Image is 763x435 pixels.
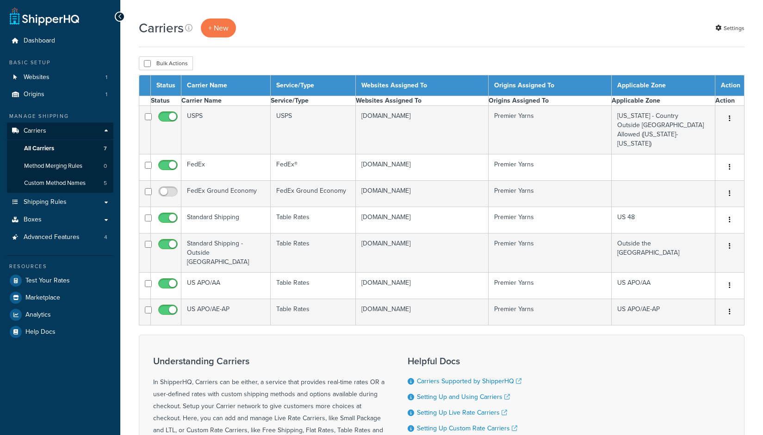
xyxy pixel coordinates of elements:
[24,91,44,98] span: Origins
[151,75,181,96] th: Status
[7,324,113,340] a: Help Docs
[715,75,744,96] th: Action
[7,194,113,211] a: Shipping Rules
[355,75,488,96] th: Websites Assigned To
[7,86,113,103] li: Origins
[355,106,488,154] td: [DOMAIN_NAME]
[612,207,715,233] td: US 48
[139,56,193,70] button: Bulk Actions
[24,37,55,45] span: Dashboard
[105,74,107,81] span: 1
[181,181,271,207] td: FedEx Ground Economy
[181,106,271,154] td: USPS
[7,158,113,175] a: Method Merging Rules 0
[355,207,488,233] td: [DOMAIN_NAME]
[355,181,488,207] td: [DOMAIN_NAME]
[104,233,107,241] span: 4
[104,179,107,187] span: 5
[181,154,271,181] td: FedEx
[270,96,355,106] th: Service/Type
[25,311,51,319] span: Analytics
[488,75,612,96] th: Origins Assigned To
[181,75,271,96] th: Carrier Name
[7,32,113,49] a: Dashboard
[488,154,612,181] td: Premier Yarns
[7,272,113,289] a: Test Your Rates
[612,75,715,96] th: Applicable Zone
[104,145,107,153] span: 7
[270,299,355,325] td: Table Rates
[24,145,54,153] span: All Carriers
[7,175,113,192] a: Custom Method Names 5
[7,123,113,140] a: Carriers
[7,86,113,103] a: Origins 1
[270,154,355,181] td: FedEx®
[25,328,56,336] span: Help Docs
[612,233,715,273] td: Outside the [GEOGRAPHIC_DATA]
[355,273,488,299] td: [DOMAIN_NAME]
[270,181,355,207] td: FedEx Ground Economy
[417,392,510,402] a: Setting Up and Using Carriers
[7,112,113,120] div: Manage Shipping
[408,356,528,366] h3: Helpful Docs
[24,233,80,241] span: Advanced Features
[24,162,82,170] span: Method Merging Rules
[715,96,744,106] th: Action
[24,179,86,187] span: Custom Method Names
[488,106,612,154] td: Premier Yarns
[151,96,181,106] th: Status
[7,263,113,270] div: Resources
[24,127,46,135] span: Carriers
[181,96,271,106] th: Carrier Name
[488,233,612,273] td: Premier Yarns
[105,91,107,98] span: 1
[7,158,113,175] li: Method Merging Rules
[7,69,113,86] li: Websites
[181,299,271,325] td: US APO/AE-AP
[7,175,113,192] li: Custom Method Names
[715,22,744,35] a: Settings
[7,140,113,157] a: All Carriers 7
[104,162,107,170] span: 0
[7,229,113,246] li: Advanced Features
[181,207,271,233] td: Standard Shipping
[355,299,488,325] td: [DOMAIN_NAME]
[270,207,355,233] td: Table Rates
[7,69,113,86] a: Websites 1
[24,198,67,206] span: Shipping Rules
[181,273,271,299] td: US APO/AA
[7,59,113,67] div: Basic Setup
[417,423,517,433] a: Setting Up Custom Rate Carriers
[7,229,113,246] a: Advanced Features 4
[417,376,521,386] a: Carriers Supported by ShipperHQ
[612,273,715,299] td: US APO/AA
[7,289,113,306] a: Marketplace
[417,408,507,417] a: Setting Up Live Rate Carriers
[25,294,60,302] span: Marketplace
[270,106,355,154] td: USPS
[201,18,236,37] a: + New
[7,211,113,228] a: Boxes
[7,306,113,323] a: Analytics
[139,19,184,37] h1: Carriers
[488,181,612,207] td: Premier Yarns
[355,96,488,106] th: Websites Assigned To
[488,207,612,233] td: Premier Yarns
[488,96,612,106] th: Origins Assigned To
[612,106,715,154] td: [US_STATE] - Country Outside [GEOGRAPHIC_DATA] Allowed ([US_STATE]-[US_STATE])
[10,7,79,25] a: ShipperHQ Home
[24,216,42,224] span: Boxes
[355,154,488,181] td: [DOMAIN_NAME]
[7,123,113,193] li: Carriers
[181,233,271,273] td: Standard Shipping - Outside [GEOGRAPHIC_DATA]
[355,233,488,273] td: [DOMAIN_NAME]
[24,74,50,81] span: Websites
[270,75,355,96] th: Service/Type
